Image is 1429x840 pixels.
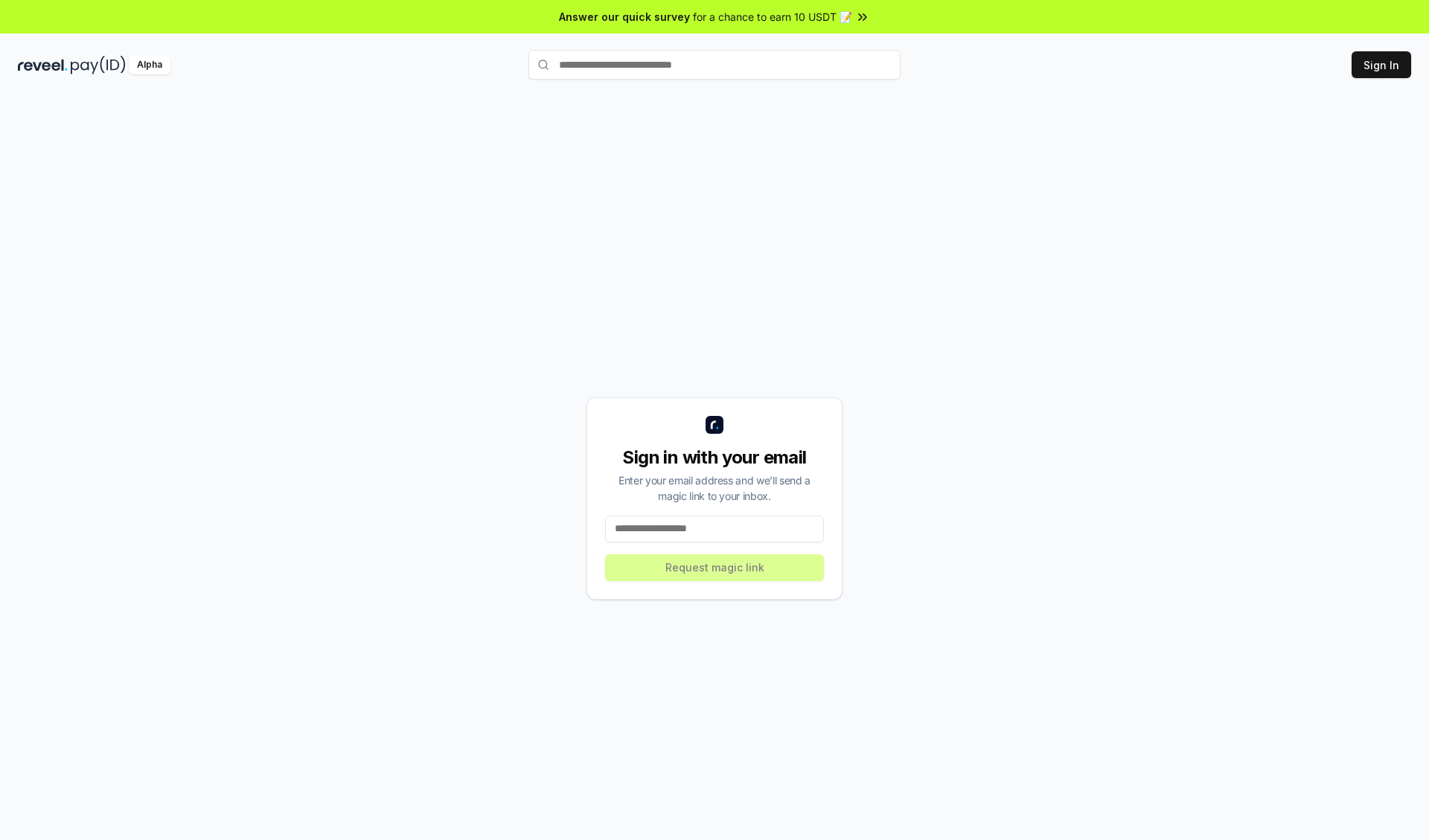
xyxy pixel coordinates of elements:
img: reveel_dark [18,56,68,74]
img: pay_id [71,56,126,74]
button: Sign In [1352,51,1411,78]
div: Alpha [129,56,170,74]
img: logo_small [706,416,723,434]
span: Answer our quick survey [559,9,690,25]
div: Enter your email address and we’ll send a magic link to your inbox. [605,472,824,504]
span: for a chance to earn 10 USDT 📝 [693,9,852,25]
div: Sign in with your email [605,446,824,469]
